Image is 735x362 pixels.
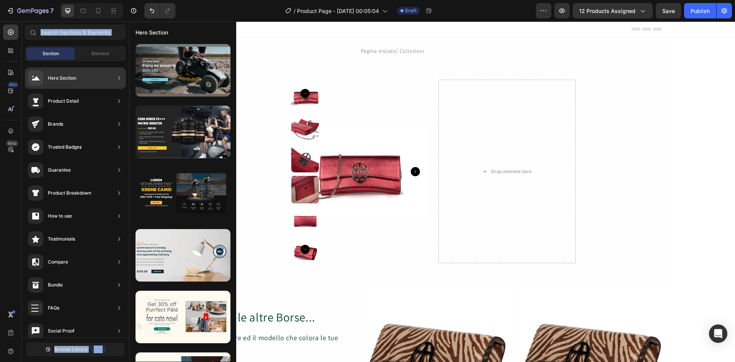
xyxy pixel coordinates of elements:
div: Beta [6,140,18,146]
p: 7 [50,6,54,15]
button: Carousel Next Arrow [282,146,291,155]
iframe: Design area [129,21,735,362]
div: Social Proof [48,327,75,335]
h2: Guarda le altre Borse... [67,286,220,306]
button: 12 products assigned [573,3,653,18]
img: Strawberry Red leather clutch bag/wallet with a burnished metallic emblem buckle on a white backg... [162,123,190,151]
div: Bundle [48,281,63,289]
div: Open Intercom Messenger [709,324,727,343]
div: Trova il colore ed il modello che colora le tue giornate [67,310,220,334]
button: Save [656,3,681,18]
span: Draft [405,7,416,14]
div: Product Detail [48,97,79,105]
div: 450 [7,82,18,88]
button: Browse Library450 [26,342,124,356]
span: Browse Library [54,346,88,353]
div: Drop element here [362,147,403,153]
span: Product Page - [DATE] 00:05:04 [297,7,379,15]
div: Pagina iniziale/ Collezioni [231,25,375,34]
div: How to use [48,212,72,220]
div: Trusted Badges [48,143,82,151]
button: Publish [684,3,716,18]
span: 12 products assigned [579,7,635,15]
span: Element [91,50,109,57]
button: 7 [3,3,57,18]
div: Guarantee [48,166,71,174]
div: Compare [48,258,68,266]
div: Product Breakdown [48,189,91,197]
span: Save [662,8,675,14]
img: Strawberry Red leather clutch bag/wallet with a burnished metallic emblem buckle on a white backg... [159,58,297,242]
img: Strawberry Red leather clutch bag/wallet with a burnished metallic emblem buckle on a white backg... [162,92,190,120]
div: Testimonials [48,235,75,243]
div: FAQs [48,304,59,312]
img: Strawberry Red leather clutch bag/wallet with a burnished metallic emblem buckle on a white backg... [162,216,190,244]
img: Close-up of a leather label on a handbag with 'Amaltea for Dei Duchi' branding. [162,154,190,182]
button: Carousel Next Arrow [171,223,181,233]
input: Search Sections & Elements [25,25,126,40]
div: Publish [691,7,710,15]
div: Undo/Redo [144,3,175,18]
div: Hero Section [48,74,76,82]
button: Carousel Back Arrow [171,67,181,77]
span: Section [42,50,59,57]
div: Brands [48,120,63,128]
div: 450 [91,346,106,353]
img: Strawberry Red leather clutch bag/wallet with a burnished metallic emblem buckle on a white backg... [162,185,190,213]
span: / [294,7,296,15]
